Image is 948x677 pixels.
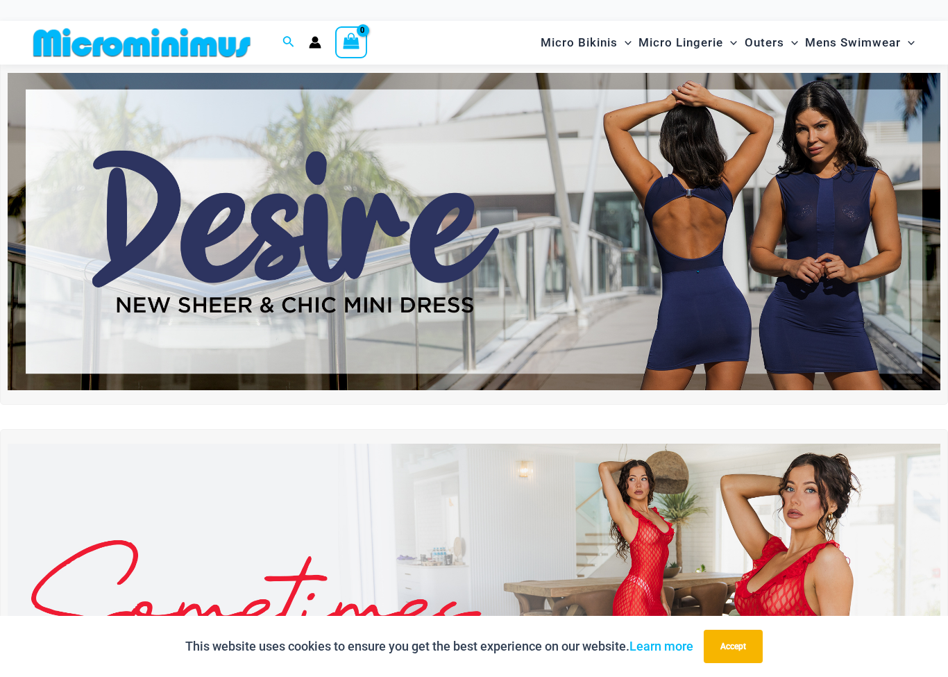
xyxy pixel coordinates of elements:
[638,25,723,60] span: Micro Lingerie
[745,25,784,60] span: Outers
[784,25,798,60] span: Menu Toggle
[541,25,618,60] span: Micro Bikinis
[741,25,802,60] a: OutersMenu ToggleMenu Toggle
[618,25,632,60] span: Menu Toggle
[723,25,737,60] span: Menu Toggle
[901,25,915,60] span: Menu Toggle
[309,36,321,49] a: Account icon link
[537,25,635,60] a: Micro BikinisMenu ToggleMenu Toggle
[28,27,256,58] img: MM SHOP LOGO FLAT
[185,636,693,657] p: This website uses cookies to ensure you get the best experience on our website.
[335,26,367,58] a: View Shopping Cart, empty
[535,23,920,62] nav: Site Navigation
[8,73,940,390] img: Desire me Navy Dress
[805,25,901,60] span: Mens Swimwear
[635,25,740,60] a: Micro LingerieMenu ToggleMenu Toggle
[802,25,918,60] a: Mens SwimwearMenu ToggleMenu Toggle
[704,630,763,663] button: Accept
[629,639,693,653] a: Learn more
[282,34,295,51] a: Search icon link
